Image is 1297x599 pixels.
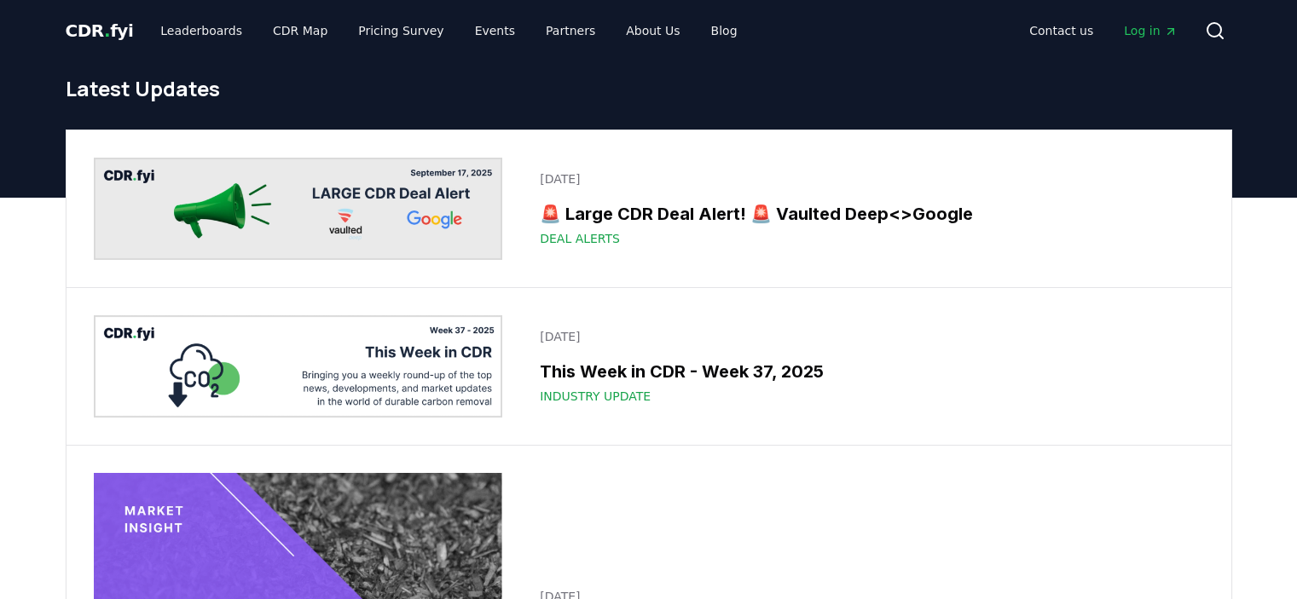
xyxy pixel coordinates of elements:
span: Industry Update [540,388,651,405]
span: Log in [1124,22,1177,39]
h3: 🚨 Large CDR Deal Alert! 🚨 Vaulted Deep<>Google [540,201,1193,227]
a: [DATE]🚨 Large CDR Deal Alert! 🚨 Vaulted Deep<>GoogleDeal Alerts [530,160,1203,257]
span: CDR fyi [66,20,134,41]
img: 🚨 Large CDR Deal Alert! 🚨 Vaulted Deep<>Google blog post image [94,158,503,260]
span: . [104,20,110,41]
span: Deal Alerts [540,230,620,247]
a: Contact us [1016,15,1107,46]
a: Pricing Survey [345,15,457,46]
h3: This Week in CDR - Week 37, 2025 [540,359,1193,384]
img: This Week in CDR - Week 37, 2025 blog post image [94,315,503,418]
a: Leaderboards [147,15,256,46]
nav: Main [147,15,750,46]
a: CDR.fyi [66,19,134,43]
a: Events [461,15,529,46]
a: CDR Map [259,15,341,46]
h1: Latest Updates [66,75,1232,102]
a: [DATE]This Week in CDR - Week 37, 2025Industry Update [530,318,1203,415]
a: Partners [532,15,609,46]
a: Blog [698,15,751,46]
a: About Us [612,15,693,46]
p: [DATE] [540,170,1193,187]
a: Log in [1110,15,1190,46]
nav: Main [1016,15,1190,46]
p: [DATE] [540,328,1193,345]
